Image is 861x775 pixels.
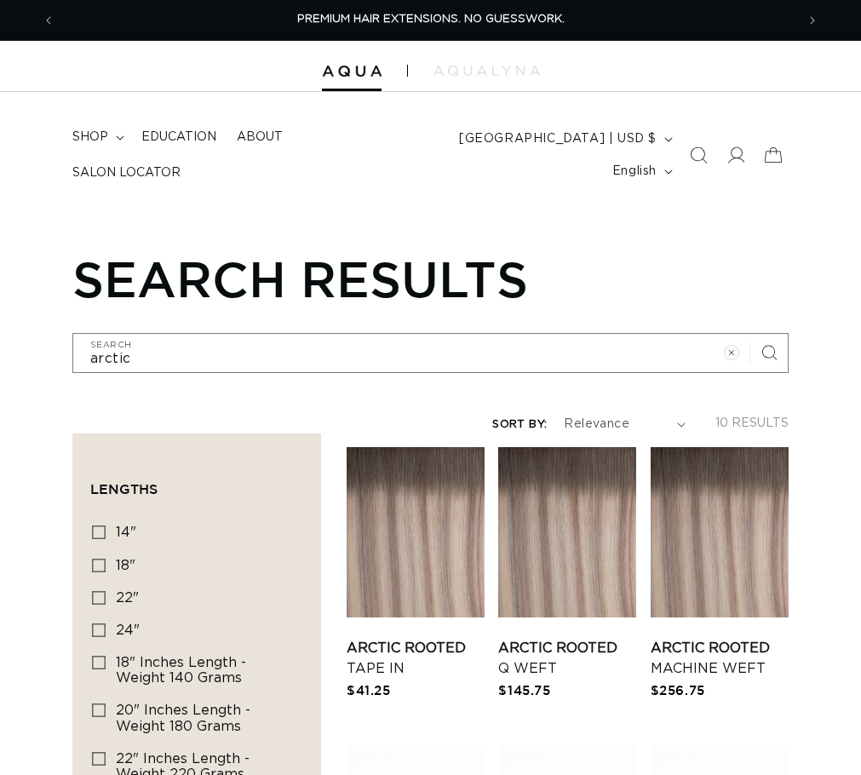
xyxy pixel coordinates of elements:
[347,638,485,679] a: Arctic Rooted Tape In
[750,334,788,371] button: Search
[116,703,250,732] span: 20" Inches length - Weight 180 grams
[131,119,227,155] a: Education
[322,66,382,77] img: Aqua Hair Extensions
[116,623,140,637] span: 24"
[602,155,680,187] button: English
[794,4,831,37] button: Next announcement
[680,136,717,174] summary: Search
[116,559,135,572] span: 18"
[116,656,246,685] span: 18" Inches length - Weight 140 grams
[433,66,540,76] img: aqualyna.com
[116,591,139,605] span: 22"
[90,481,158,497] span: Lengths
[90,451,303,513] summary: Lengths (0 selected)
[459,130,657,148] span: [GEOGRAPHIC_DATA] | USD $
[73,334,788,372] input: Search
[227,119,293,155] a: About
[72,250,789,307] h1: Search results
[498,638,636,679] a: Arctic Rooted Q Weft
[72,165,181,181] span: Salon Locator
[449,123,680,155] button: [GEOGRAPHIC_DATA] | USD $
[715,417,789,429] span: 10 results
[713,334,750,371] button: Clear search term
[141,129,216,145] span: Education
[72,129,108,145] span: shop
[651,638,789,679] a: Arctic Rooted Machine Weft
[612,163,657,181] span: English
[62,155,191,191] a: Salon Locator
[237,129,283,145] span: About
[492,419,547,430] label: Sort by:
[297,14,565,25] span: PREMIUM HAIR EXTENSIONS. NO GUESSWORK.
[116,525,136,539] span: 14"
[30,4,67,37] button: Previous announcement
[62,119,131,155] summary: shop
